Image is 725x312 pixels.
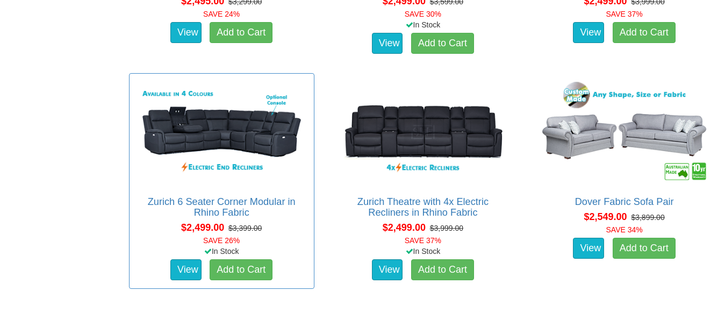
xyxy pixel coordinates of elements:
span: $2,549.00 [584,211,627,222]
div: In Stock [328,246,518,257]
del: $3,899.00 [631,213,664,222]
span: $2,499.00 [181,222,224,233]
font: SAVE 26% [203,236,240,245]
a: Add to Cart [613,238,676,259]
font: SAVE 34% [606,225,643,234]
a: Dover Fabric Sofa Pair [575,196,674,207]
a: View [372,259,403,281]
font: SAVE 37% [405,236,441,245]
font: SAVE 24% [203,10,240,18]
img: Zurich Theatre with 4x Electric Recliners in Rhino Fabric [336,79,510,186]
a: Add to Cart [210,22,272,44]
a: Zurich Theatre with 4x Electric Recliners in Rhino Fabric [357,196,489,218]
del: $3,399.00 [228,224,262,232]
a: Zurich 6 Seater Corner Modular in Rhino Fabric [148,196,296,218]
a: View [170,22,202,44]
img: Dover Fabric Sofa Pair [537,79,711,186]
font: SAVE 37% [606,10,643,18]
a: Add to Cart [411,33,474,54]
span: $2,499.00 [383,222,426,233]
a: Add to Cart [613,22,676,44]
a: View [573,22,604,44]
a: View [372,33,403,54]
a: View [170,259,202,281]
a: View [573,238,604,259]
img: Zurich 6 Seater Corner Modular in Rhino Fabric [135,79,308,186]
a: Add to Cart [210,259,272,281]
div: In Stock [328,19,518,30]
a: Add to Cart [411,259,474,281]
del: $3,999.00 [430,224,463,232]
font: SAVE 30% [405,10,441,18]
div: In Stock [127,246,317,257]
